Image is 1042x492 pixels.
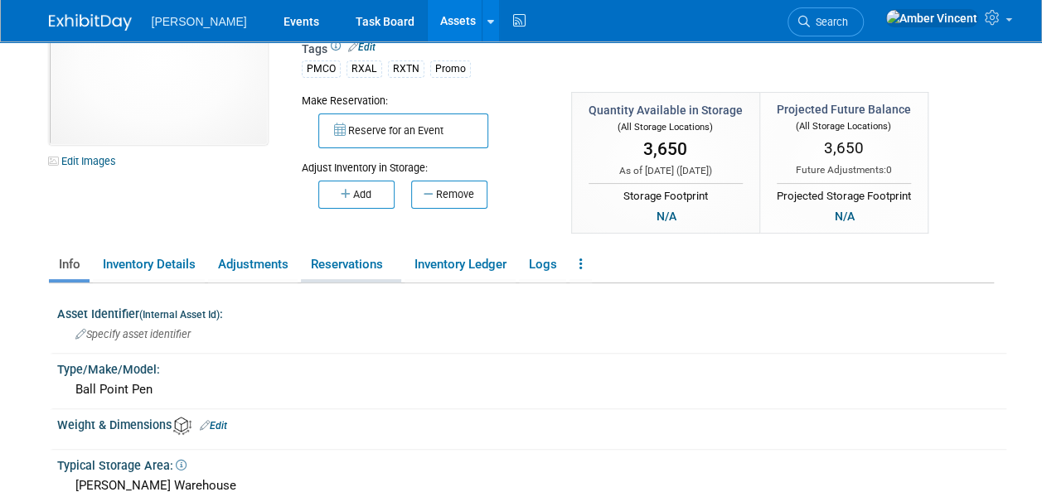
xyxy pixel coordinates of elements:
[643,139,687,159] span: 3,650
[777,101,911,118] div: Projected Future Balance
[49,151,123,171] a: Edit Images
[589,118,743,134] div: (All Storage Locations)
[302,92,546,109] div: Make Reservation:
[302,41,923,89] div: Tags
[589,102,743,118] div: Quantity Available in Storage
[388,60,424,78] div: RXTN
[824,138,864,157] span: 3,650
[348,41,376,53] a: Edit
[519,250,566,279] a: Logs
[680,165,709,176] span: [DATE]
[139,309,220,321] small: (Internal Asset Id)
[302,148,546,176] div: Adjust Inventory in Storage:
[830,207,860,225] div: N/A
[173,417,191,435] img: Asset Weight and Dimensions
[57,459,187,472] span: Typical Storage Area:
[777,163,911,177] div: Future Adjustments:
[57,357,1006,378] div: Type/Make/Model:
[318,181,395,209] button: Add
[208,250,298,279] a: Adjustments
[318,113,488,148] button: Reserve for an Event
[411,181,487,209] button: Remove
[49,14,132,31] img: ExhibitDay
[49,250,90,279] a: Info
[652,207,681,225] div: N/A
[886,164,892,176] span: 0
[430,60,471,78] div: Promo
[57,301,1006,322] div: Asset Identifier :
[152,15,247,28] span: [PERSON_NAME]
[405,250,516,279] a: Inventory Ledger
[589,183,743,205] div: Storage Footprint
[302,60,341,78] div: PMCO
[57,412,1006,435] div: Weight & Dimensions
[93,250,205,279] a: Inventory Details
[885,9,978,27] img: Amber Vincent
[70,377,994,403] div: Ball Point Pen
[301,250,401,279] a: Reservations
[788,7,864,36] a: Search
[75,328,191,340] span: Specify asset identifier
[347,60,382,78] div: RXAL
[589,164,743,178] div: As of [DATE] ( )
[200,420,227,432] a: Edit
[810,16,848,28] span: Search
[777,183,911,205] div: Projected Storage Footprint
[777,118,911,133] div: (All Storage Locations)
